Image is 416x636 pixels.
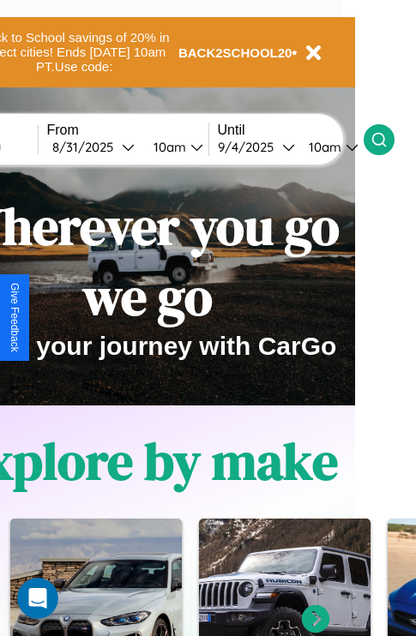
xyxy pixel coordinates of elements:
div: 10am [300,139,346,155]
button: 10am [295,138,364,156]
div: 8 / 31 / 2025 [52,139,122,155]
div: 10am [145,139,190,155]
label: From [47,123,208,138]
iframe: Intercom live chat [17,578,58,619]
div: 9 / 4 / 2025 [218,139,282,155]
button: 10am [140,138,208,156]
button: 8/31/2025 [47,138,140,156]
label: Until [218,123,364,138]
div: Give Feedback [9,283,21,352]
b: BACK2SCHOOL20 [178,45,292,60]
